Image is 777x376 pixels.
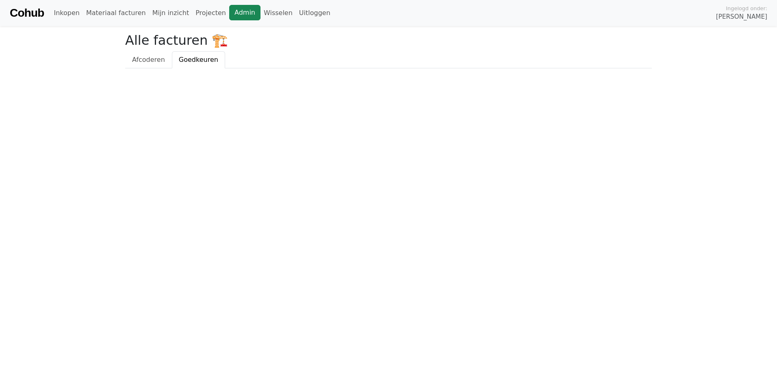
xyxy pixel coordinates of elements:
[192,5,229,21] a: Projecten
[296,5,334,21] a: Uitloggen
[172,51,225,68] a: Goedkeuren
[50,5,82,21] a: Inkopen
[726,4,767,12] span: Ingelogd onder:
[10,3,44,23] a: Cohub
[260,5,296,21] a: Wisselen
[125,51,172,68] a: Afcoderen
[83,5,149,21] a: Materiaal facturen
[149,5,193,21] a: Mijn inzicht
[125,33,652,48] h2: Alle facturen 🏗️
[179,56,218,63] span: Goedkeuren
[132,56,165,63] span: Afcoderen
[716,12,767,22] span: [PERSON_NAME]
[229,5,260,20] a: Admin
